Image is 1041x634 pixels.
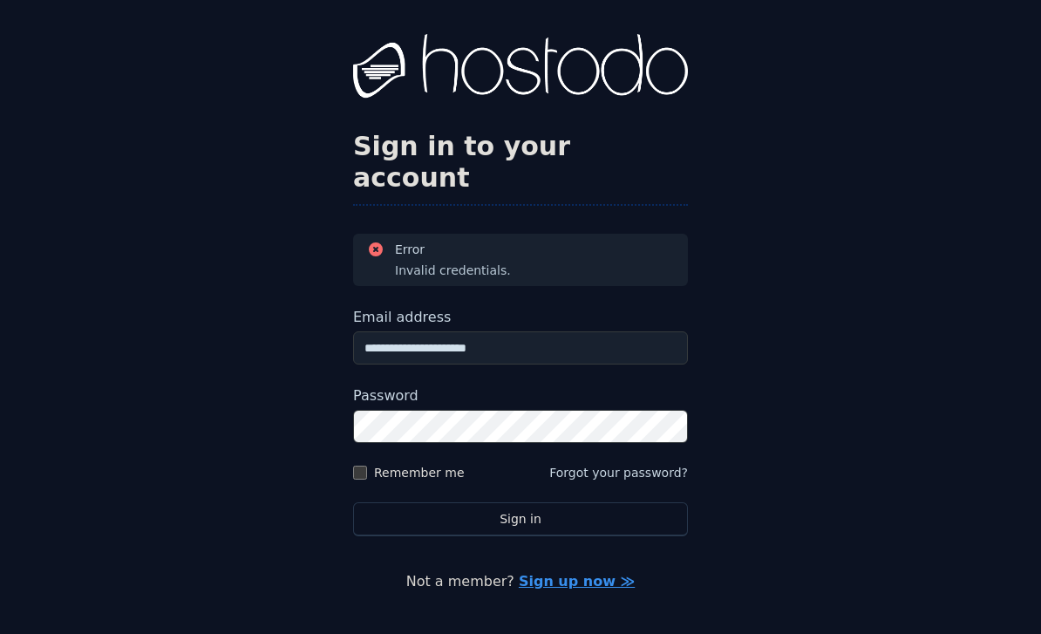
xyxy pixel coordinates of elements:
[549,464,688,481] button: Forgot your password?
[353,131,688,194] h2: Sign in to your account
[374,464,465,481] label: Remember me
[395,241,511,258] h3: Error
[70,571,971,592] p: Not a member?
[353,307,688,328] label: Email address
[395,262,511,279] div: Invalid credentials.
[353,502,688,536] button: Sign in
[519,573,635,590] a: Sign up now ≫
[353,34,688,104] img: Hostodo
[353,385,688,406] label: Password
